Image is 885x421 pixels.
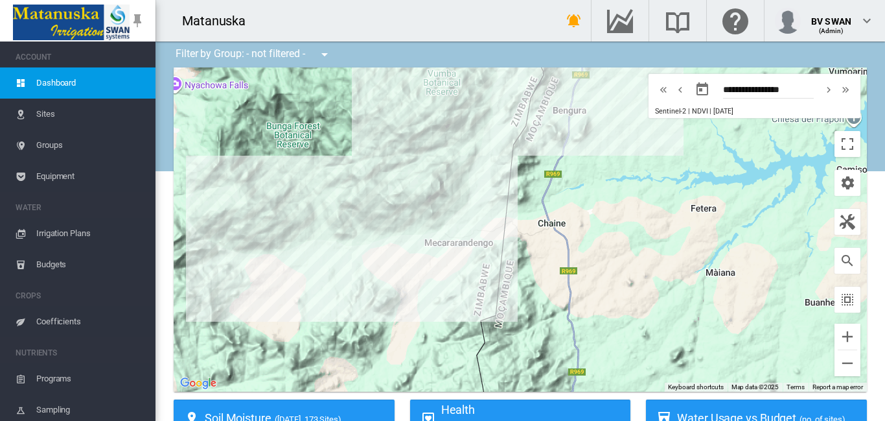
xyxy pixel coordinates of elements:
button: icon-bell-ring [561,8,587,34]
a: Report a map error [812,383,863,391]
button: icon-select-all [834,287,860,313]
span: Irrigation Plans [36,218,145,249]
button: icon-cog [834,170,860,196]
md-icon: Click here for help [720,13,751,29]
md-icon: icon-magnify [840,253,855,269]
img: profile.jpg [775,8,801,34]
span: Equipment [36,161,145,192]
span: CROPS [16,285,145,306]
span: Sentinel-2 | NDVI [655,107,707,115]
md-icon: icon-chevron-right [822,82,836,97]
button: icon-menu-down [312,42,338,67]
button: Zoom in [834,324,860,350]
span: Coefficients [36,306,145,337]
span: Dashboard [36,67,145,99]
div: Filter by Group: - not filtered - [166,42,341,67]
div: Matanuska [182,12,257,30]
div: BV SWAN [811,10,851,23]
md-icon: icon-pin [130,13,145,29]
span: Programs [36,363,145,394]
span: Sites [36,99,145,130]
button: icon-chevron-double-right [837,82,854,97]
button: icon-chevron-right [820,82,837,97]
span: ACCOUNT [16,47,145,67]
span: (Admin) [819,27,844,34]
a: Terms [787,383,805,391]
md-icon: Go to the Data Hub [604,13,636,29]
md-icon: icon-menu-down [317,47,332,62]
md-icon: icon-chevron-left [673,82,687,97]
a: Open this area in Google Maps (opens a new window) [177,375,220,392]
img: Google [177,375,220,392]
button: Toggle fullscreen view [834,131,860,157]
md-icon: icon-chevron-down [859,13,875,29]
button: md-calendar [689,77,715,102]
span: | [DATE] [709,107,733,115]
md-icon: icon-chevron-double-right [838,82,853,97]
span: Groups [36,130,145,161]
button: icon-chevron-left [672,82,689,97]
span: NUTRIENTS [16,343,145,363]
img: Matanuska_LOGO.png [13,5,130,40]
md-icon: icon-cog [840,175,855,191]
button: icon-magnify [834,248,860,274]
span: WATER [16,197,145,218]
button: Zoom out [834,350,860,376]
md-icon: Search the knowledge base [662,13,693,29]
span: Budgets [36,249,145,280]
md-icon: icon-chevron-double-left [656,82,671,97]
md-icon: icon-bell-ring [566,13,582,29]
button: icon-chevron-double-left [655,82,672,97]
md-icon: icon-select-all [840,292,855,307]
button: Keyboard shortcuts [668,383,724,392]
span: Map data ©2025 [731,383,779,391]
